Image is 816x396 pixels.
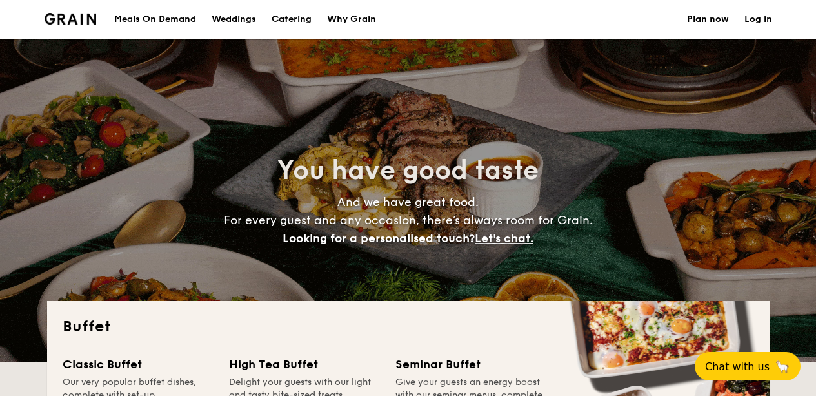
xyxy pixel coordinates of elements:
span: Chat with us [705,360,770,373]
div: High Tea Buffet [229,355,380,373]
div: Classic Buffet [63,355,214,373]
span: 🦙 [775,359,790,374]
button: Chat with us🦙 [695,352,801,380]
a: Logotype [45,13,97,25]
span: Let's chat. [475,231,533,245]
div: Seminar Buffet [395,355,546,373]
h2: Buffet [63,317,754,337]
img: Grain [45,13,97,25]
